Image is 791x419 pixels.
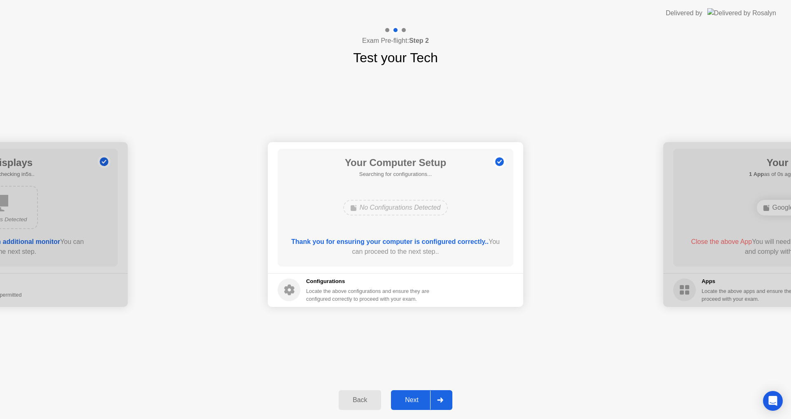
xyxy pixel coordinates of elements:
div: Delivered by [666,8,702,18]
div: Locate the above configurations and ensure they are configured correctly to proceed with your exam. [306,287,431,303]
h5: Configurations [306,277,431,286]
div: Open Intercom Messenger [763,391,783,411]
button: Next [391,390,452,410]
b: Step 2 [409,37,429,44]
div: You can proceed to the next step.. [290,237,502,257]
h5: Searching for configurations... [345,170,446,178]
img: Delivered by Rosalyn [707,8,776,18]
h1: Your Computer Setup [345,155,446,170]
div: Next [393,396,430,404]
h1: Test your Tech [353,48,438,68]
div: Back [341,396,379,404]
div: No Configurations Detected [343,200,448,215]
b: Thank you for ensuring your computer is configured correctly.. [291,238,489,245]
h4: Exam Pre-flight: [362,36,429,46]
button: Back [339,390,381,410]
